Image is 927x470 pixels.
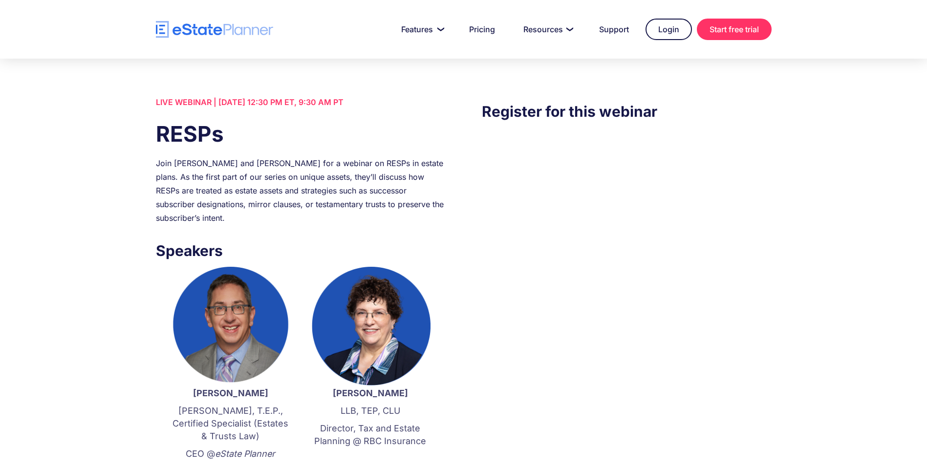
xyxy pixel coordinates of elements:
[215,449,275,459] em: eState Planner
[171,448,291,460] p: CEO @
[310,422,431,448] p: Director, Tax and Estate Planning @ RBC Insurance
[156,239,445,262] h3: Speakers
[156,119,445,149] h1: RESPs
[457,20,507,39] a: Pricing
[482,142,771,215] iframe: Form 0
[156,156,445,225] div: Join [PERSON_NAME] and [PERSON_NAME] for a webinar on RESPs in estate plans. As the first part of...
[156,95,445,109] div: LIVE WEBINAR | [DATE] 12:30 PM ET, 9:30 AM PT
[171,405,291,443] p: [PERSON_NAME], T.E.P., Certified Specialist (Estates & Trusts Law)
[512,20,582,39] a: Resources
[646,19,692,40] a: Login
[587,20,641,39] a: Support
[156,21,273,38] a: home
[333,388,408,398] strong: [PERSON_NAME]
[193,388,268,398] strong: [PERSON_NAME]
[310,452,431,465] p: ‍
[482,100,771,123] h3: Register for this webinar
[310,405,431,417] p: LLB, TEP, CLU
[697,19,772,40] a: Start free trial
[389,20,453,39] a: Features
